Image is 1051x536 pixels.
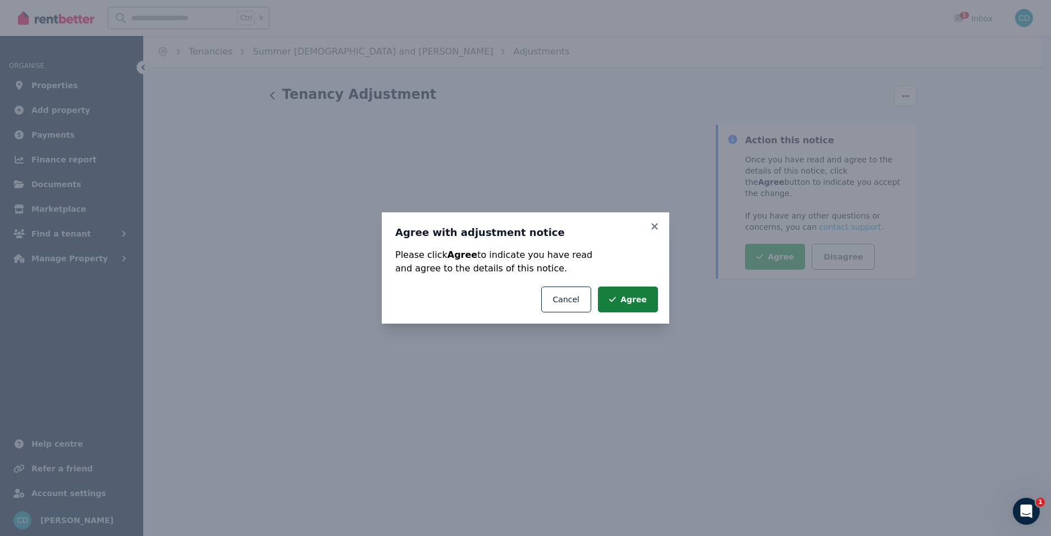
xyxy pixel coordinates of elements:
strong: Agree [447,249,477,260]
span: 1 [1036,498,1045,507]
h3: Agree with adjustment notice [395,226,656,239]
p: Please click to indicate you have read and agree to the details of this notice. [395,248,656,275]
button: Cancel [541,287,591,312]
iframe: Intercom live chat [1013,498,1040,525]
button: Agree [598,287,658,312]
